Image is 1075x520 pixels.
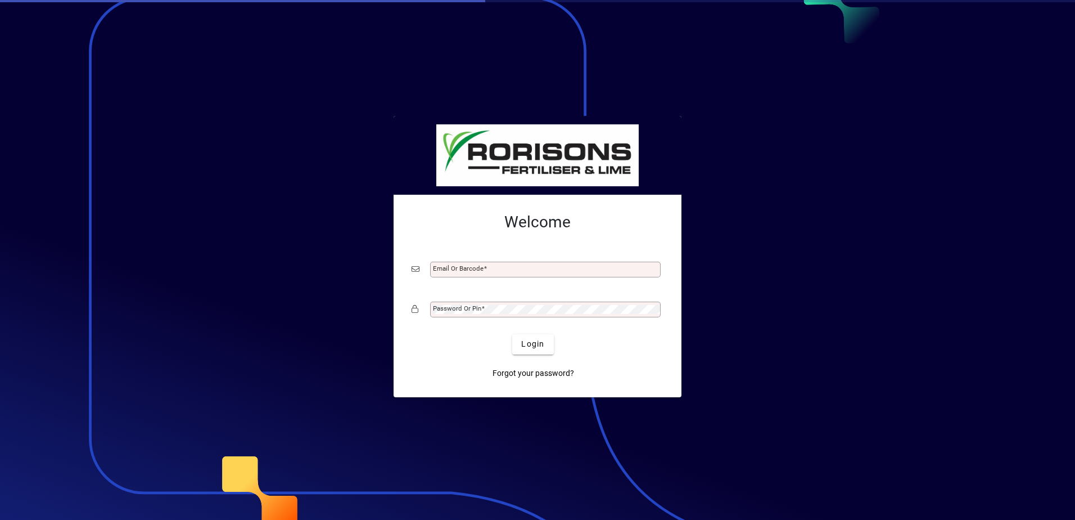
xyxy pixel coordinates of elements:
button: Login [512,334,553,355]
span: Login [521,338,544,350]
mat-label: Password or Pin [433,304,481,312]
h2: Welcome [412,213,663,232]
span: Forgot your password? [493,367,574,379]
mat-label: Email or Barcode [433,265,484,272]
a: Forgot your password? [488,364,579,384]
